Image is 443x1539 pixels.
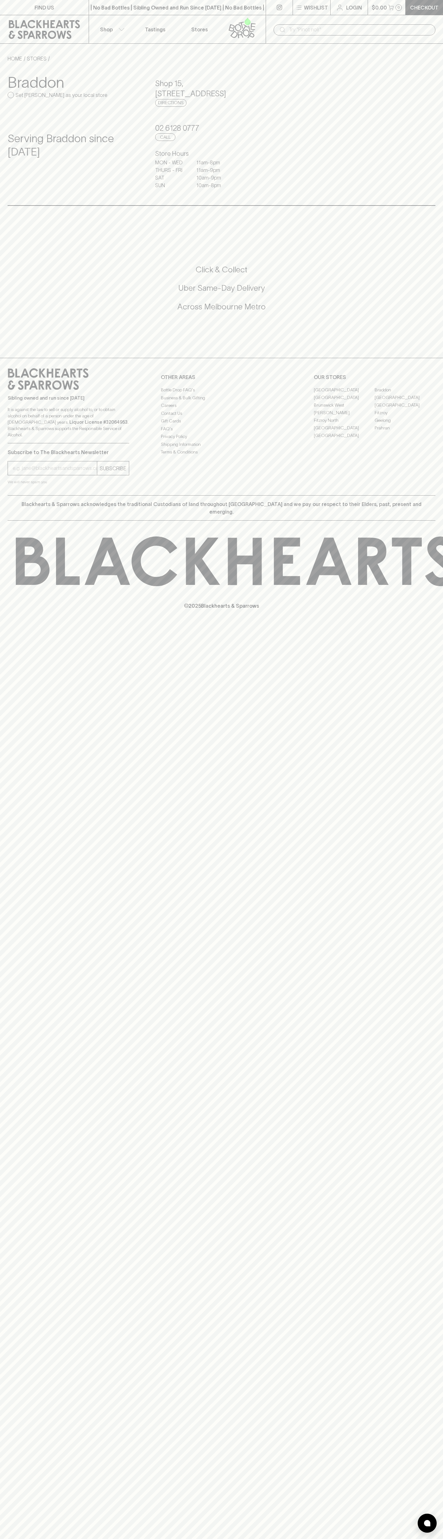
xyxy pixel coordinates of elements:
[161,440,282,448] a: Shipping Information
[161,402,282,409] a: Careers
[69,420,128,425] strong: Liquor License #32064953
[8,479,129,485] p: We will never spam you
[27,56,47,61] a: STORES
[155,174,187,181] p: SAT
[155,166,187,174] p: THURS - FRI
[314,373,435,381] p: OUR STORES
[155,159,187,166] p: MON - WED
[8,264,435,275] h5: Click & Collect
[375,416,435,424] a: Geelong
[375,424,435,432] a: Prahran
[12,500,431,516] p: Blackhearts & Sparrows acknowledges the traditional Custodians of land throughout [GEOGRAPHIC_DAT...
[191,26,208,33] p: Stores
[289,25,430,35] input: Try "Pinot noir"
[397,6,400,9] p: 0
[145,26,165,33] p: Tastings
[196,174,228,181] p: 10am - 9pm
[100,465,126,472] p: SUBSCRIBE
[424,1520,430,1526] img: bubble-icon
[8,239,435,345] div: Call to action block
[196,181,228,189] p: 10am - 8pm
[314,386,375,394] a: [GEOGRAPHIC_DATA]
[161,386,282,394] a: Bottle Drop FAQ's
[133,15,177,43] a: Tastings
[410,4,439,11] p: Checkout
[35,4,54,11] p: FIND US
[13,463,97,473] input: e.g. jane@blackheartsandsparrows.com.au
[8,283,435,293] h5: Uber Same-Day Delivery
[161,394,282,402] a: Business & Bulk Gifting
[161,373,282,381] p: OTHER AREAS
[161,425,282,433] a: FAQ's
[346,4,362,11] p: Login
[314,432,375,439] a: [GEOGRAPHIC_DATA]
[155,123,288,133] h5: 02 6128 0777
[314,416,375,424] a: Fitzroy North
[8,406,129,438] p: It is against the law to sell or supply alcohol to, or to obtain alcohol on behalf of a person un...
[161,448,282,456] a: Terms & Conditions
[161,417,282,425] a: Gift Cards
[375,394,435,401] a: [GEOGRAPHIC_DATA]
[8,395,129,401] p: Sibling owned and run since [DATE]
[314,409,375,416] a: [PERSON_NAME]
[8,56,22,61] a: HOME
[196,166,228,174] p: 11am - 9pm
[8,132,140,159] h4: Serving Braddon since [DATE]
[8,448,129,456] p: Subscribe to The Blackhearts Newsletter
[155,181,187,189] p: SUN
[161,409,282,417] a: Contact Us
[8,301,435,312] h5: Across Melbourne Metro
[155,149,288,159] h6: Store Hours
[375,409,435,416] a: Fitzroy
[314,424,375,432] a: [GEOGRAPHIC_DATA]
[155,133,175,141] a: Call
[372,4,387,11] p: $0.00
[97,461,129,475] button: SUBSCRIBE
[196,159,228,166] p: 11am - 8pm
[161,433,282,440] a: Privacy Policy
[16,91,107,99] p: Set [PERSON_NAME] as your local store
[314,394,375,401] a: [GEOGRAPHIC_DATA]
[155,79,288,99] h5: Shop 15 , [STREET_ADDRESS]
[89,15,133,43] button: Shop
[314,401,375,409] a: Brunswick West
[375,386,435,394] a: Braddon
[100,26,113,33] p: Shop
[8,73,140,91] h3: Braddon
[304,4,328,11] p: Wishlist
[155,99,187,107] a: Directions
[375,401,435,409] a: [GEOGRAPHIC_DATA]
[177,15,222,43] a: Stores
